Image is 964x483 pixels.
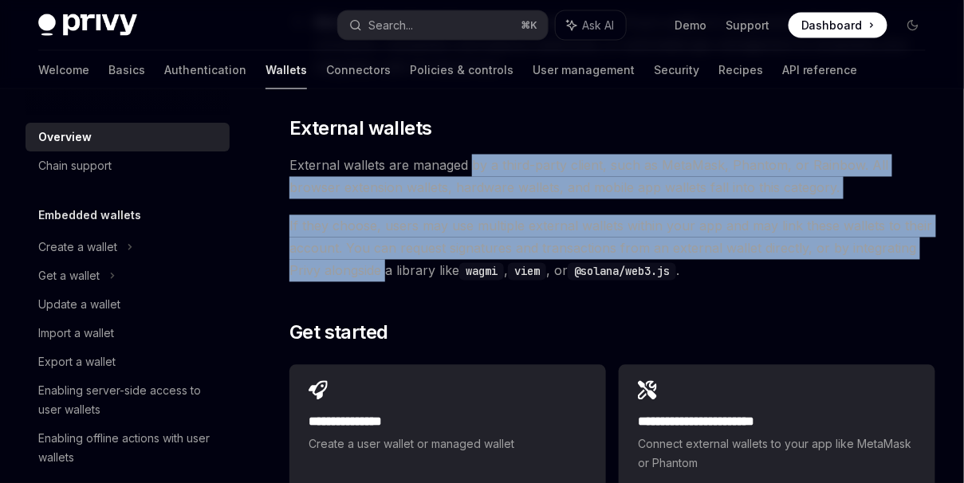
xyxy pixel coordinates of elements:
[459,263,504,281] code: wagmi
[900,13,926,38] button: Toggle dark mode
[508,263,546,281] code: viem
[26,319,230,348] a: Import a wallet
[410,51,513,89] a: Policies & controls
[556,11,626,40] button: Ask AI
[521,19,538,32] span: ⌘ K
[38,156,112,175] div: Chain support
[789,13,887,38] a: Dashboard
[289,155,935,199] span: External wallets are managed by a third-party client, such as MetaMask, Phantom, or Rainbow. All ...
[289,320,388,346] span: Get started
[726,18,769,33] a: Support
[26,424,230,472] a: Enabling offline actions with user wallets
[38,429,220,467] div: Enabling offline actions with user wallets
[266,51,307,89] a: Wallets
[38,14,137,37] img: dark logo
[108,51,145,89] a: Basics
[368,16,413,35] div: Search...
[568,263,676,281] code: @solana/web3.js
[675,18,706,33] a: Demo
[289,116,431,142] span: External wallets
[38,295,120,314] div: Update a wallet
[26,290,230,319] a: Update a wallet
[801,18,863,33] span: Dashboard
[26,376,230,424] a: Enabling server-side access to user wallets
[38,324,114,343] div: Import a wallet
[718,51,763,89] a: Recipes
[289,215,935,282] span: If they choose, users may use multiple external wallets within your app and may link these wallet...
[638,435,916,473] span: Connect external wallets to your app like MetaMask or Phantom
[533,51,635,89] a: User management
[26,123,230,151] a: Overview
[164,51,246,89] a: Authentication
[38,238,117,257] div: Create a wallet
[338,11,547,40] button: Search...⌘K
[26,151,230,180] a: Chain support
[38,266,100,285] div: Get a wallet
[38,381,220,419] div: Enabling server-side access to user wallets
[583,18,615,33] span: Ask AI
[38,352,116,371] div: Export a wallet
[309,435,587,454] span: Create a user wallet or managed wallet
[326,51,391,89] a: Connectors
[38,128,92,147] div: Overview
[782,51,858,89] a: API reference
[38,51,89,89] a: Welcome
[654,51,699,89] a: Security
[38,206,141,225] h5: Embedded wallets
[26,348,230,376] a: Export a wallet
